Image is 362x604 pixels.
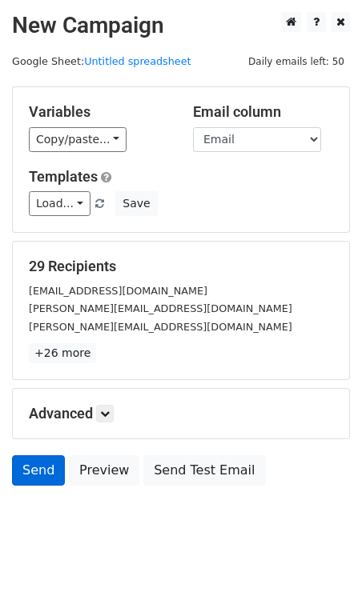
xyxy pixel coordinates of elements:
[193,103,333,121] h5: Email column
[282,527,362,604] iframe: Chat Widget
[29,343,96,363] a: +26 more
[29,103,169,121] h5: Variables
[69,455,139,486] a: Preview
[29,321,292,333] small: [PERSON_NAME][EMAIL_ADDRESS][DOMAIN_NAME]
[115,191,157,216] button: Save
[29,405,333,422] h5: Advanced
[84,55,191,67] a: Untitled spreadsheet
[29,285,207,297] small: [EMAIL_ADDRESS][DOMAIN_NAME]
[29,302,292,314] small: [PERSON_NAME][EMAIL_ADDRESS][DOMAIN_NAME]
[12,455,65,486] a: Send
[12,12,350,39] h2: New Campaign
[143,455,265,486] a: Send Test Email
[29,127,127,152] a: Copy/paste...
[243,55,350,67] a: Daily emails left: 50
[243,53,350,70] span: Daily emails left: 50
[29,191,90,216] a: Load...
[12,55,191,67] small: Google Sheet:
[29,258,333,275] h5: 29 Recipients
[29,168,98,185] a: Templates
